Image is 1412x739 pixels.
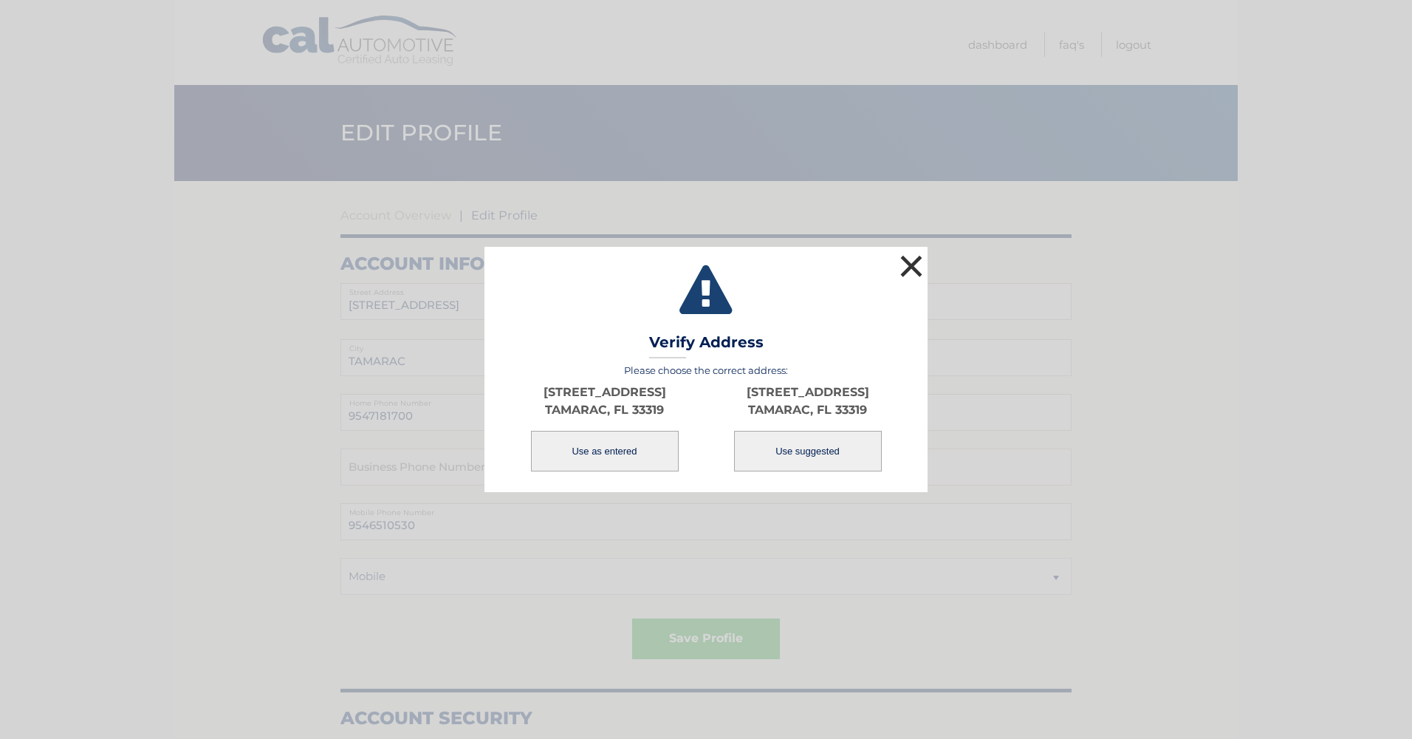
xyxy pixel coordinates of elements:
[734,431,882,471] button: Use suggested
[503,364,909,473] div: Please choose the correct address:
[531,431,679,471] button: Use as entered
[897,251,926,281] button: ×
[503,384,706,419] p: [STREET_ADDRESS] TAMARAC, FL 33319
[649,333,764,359] h3: Verify Address
[706,384,909,419] p: [STREET_ADDRESS] TAMARAC, FL 33319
